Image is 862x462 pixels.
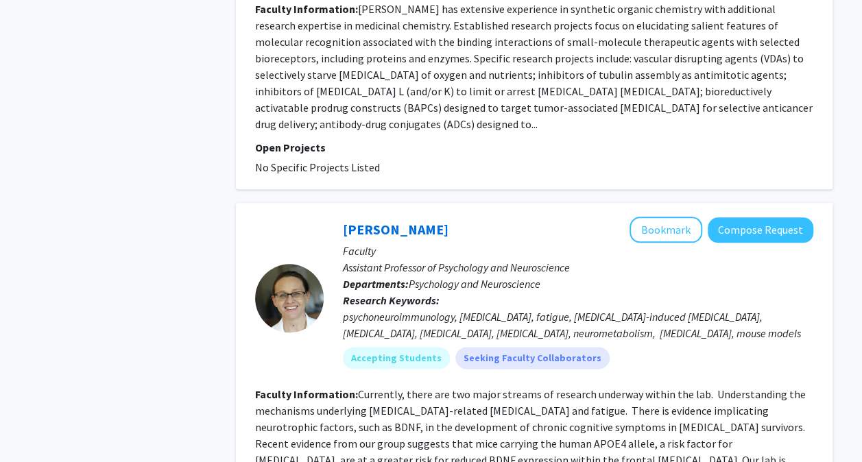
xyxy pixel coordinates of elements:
[343,308,813,341] div: psychoneuroimmunology, [MEDICAL_DATA], fatigue, [MEDICAL_DATA]-induced [MEDICAL_DATA], [MEDICAL_D...
[409,277,540,291] span: Psychology and Neuroscience
[455,347,610,369] mat-chip: Seeking Faculty Collaborators
[343,221,448,238] a: [PERSON_NAME]
[343,243,813,259] p: Faculty
[343,347,450,369] mat-chip: Accepting Students
[343,277,409,291] b: Departments:
[255,139,813,156] p: Open Projects
[343,293,440,307] b: Research Keywords:
[255,160,380,174] span: No Specific Projects Listed
[255,2,358,16] b: Faculty Information:
[343,259,813,276] p: Assistant Professor of Psychology and Neuroscience
[255,2,813,131] fg-read-more: [PERSON_NAME] has extensive experience in synthetic organic chemistry with additional research ex...
[708,217,813,243] button: Compose Request to Elisabeth Vichaya
[10,400,58,452] iframe: Chat
[630,217,702,243] button: Add Elisabeth Vichaya to Bookmarks
[255,387,358,401] b: Faculty Information:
